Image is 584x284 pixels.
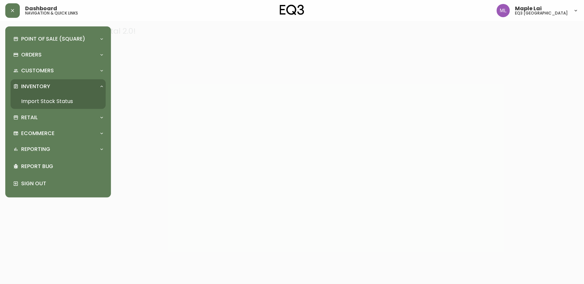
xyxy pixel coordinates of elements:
p: Ecommerce [21,130,55,137]
p: Point of Sale (Square) [21,35,85,43]
h5: eq3 [GEOGRAPHIC_DATA] [515,11,568,15]
p: Report Bug [21,163,103,170]
div: Report Bug [11,158,106,175]
p: Customers [21,67,54,74]
div: Customers [11,63,106,78]
img: logo [280,5,304,15]
div: Reporting [11,142,106,157]
div: Sign Out [11,175,106,192]
div: Orders [11,48,106,62]
p: Inventory [21,83,50,90]
p: Orders [21,51,42,58]
a: Import Stock Status [11,94,106,109]
img: 61e28cffcf8cc9f4e300d877dd684943 [497,4,510,17]
p: Reporting [21,146,50,153]
h5: navigation & quick links [25,11,78,15]
p: Retail [21,114,38,121]
div: Inventory [11,79,106,94]
div: Retail [11,110,106,125]
div: Point of Sale (Square) [11,32,106,46]
div: Ecommerce [11,126,106,141]
span: Maple Lai [515,6,542,11]
span: Dashboard [25,6,57,11]
p: Sign Out [21,180,103,187]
